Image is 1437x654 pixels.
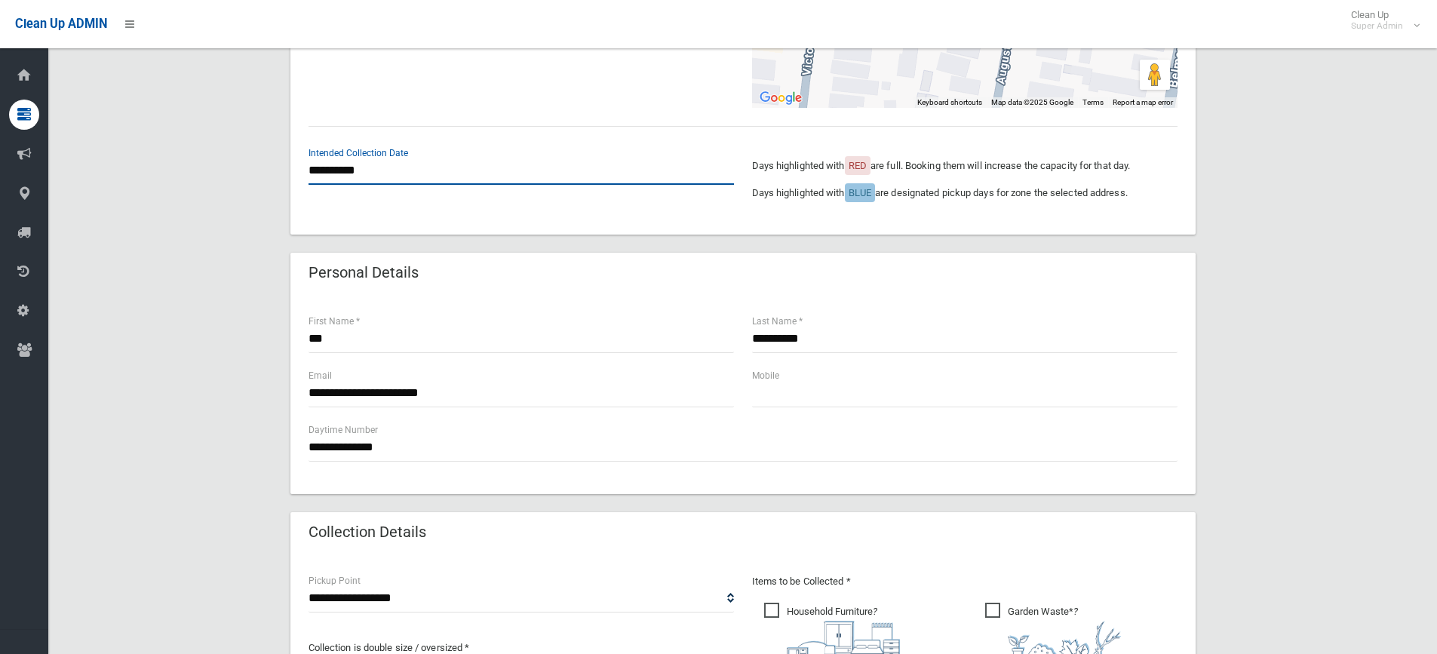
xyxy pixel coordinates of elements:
a: Open this area in Google Maps (opens a new window) [756,88,806,108]
span: RED [849,160,867,171]
button: Keyboard shortcuts [917,97,982,108]
header: Personal Details [290,258,437,287]
small: Super Admin [1351,20,1403,32]
header: Collection Details [290,517,444,547]
button: Drag Pegman onto the map to open Street View [1140,60,1170,90]
a: Report a map error [1113,98,1173,106]
span: Clean Up [1343,9,1418,32]
p: Items to be Collected * [752,573,1178,591]
p: Days highlighted with are full. Booking them will increase the capacity for that day. [752,157,1178,175]
span: Map data ©2025 Google [991,98,1073,106]
p: Days highlighted with are designated pickup days for zone the selected address. [752,184,1178,202]
span: BLUE [849,187,871,198]
span: Clean Up ADMIN [15,17,107,31]
a: Terms [1082,98,1104,106]
img: Google [756,88,806,108]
